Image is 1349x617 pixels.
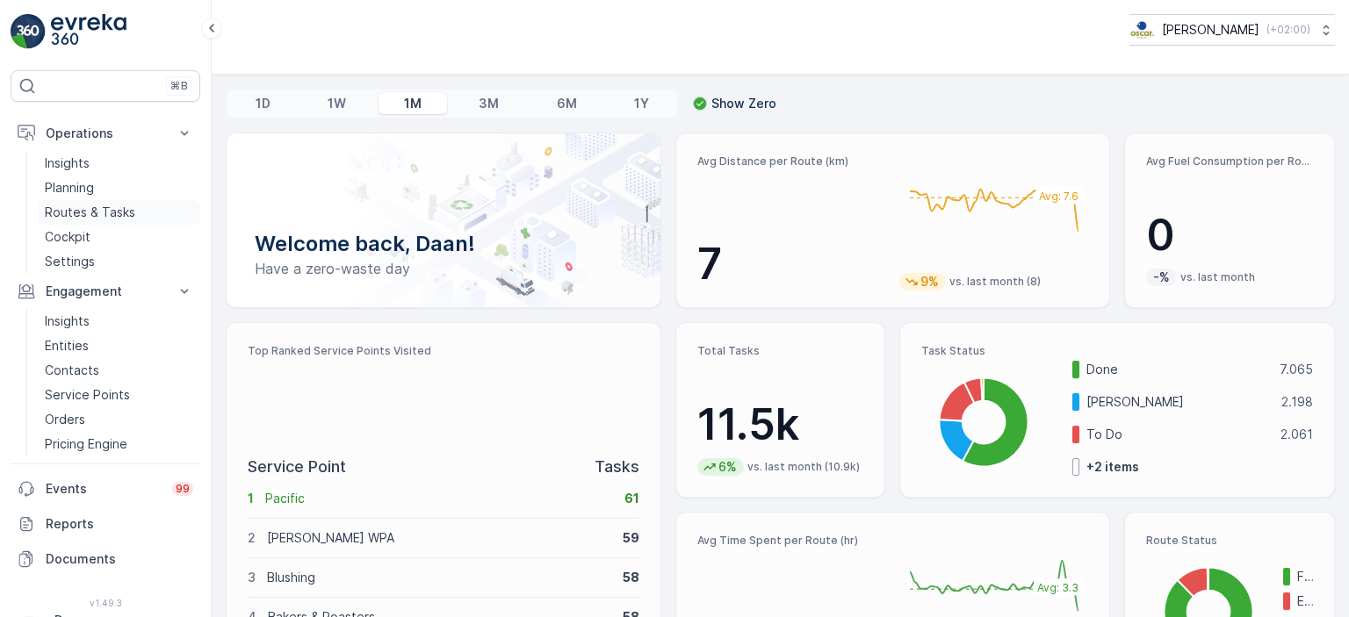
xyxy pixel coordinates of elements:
p: Done [1086,361,1268,378]
p: Route Status [1146,534,1313,548]
p: Top Ranked Service Points Visited [248,344,639,358]
p: Engagement [46,283,165,300]
p: 99 [176,482,190,496]
p: Service Point [248,455,346,479]
p: Welcome back, Daan! [255,230,632,258]
p: [PERSON_NAME] WPA [267,529,611,547]
img: logo_light-DOdMpM7g.png [51,14,126,49]
p: Documents [46,550,193,568]
p: Finished [1297,568,1313,585]
p: 1W [328,95,346,112]
p: 7 [697,238,886,291]
p: Settings [45,253,95,270]
a: Settings [38,249,200,274]
p: 2.198 [1281,393,1313,411]
p: Routes & Tasks [45,204,135,221]
p: ⌘B [170,79,188,93]
p: Events [46,480,162,498]
p: Service Points [45,386,130,404]
p: [PERSON_NAME] [1162,21,1259,39]
p: Task Status [921,344,1313,358]
p: 7.065 [1280,361,1313,378]
p: Operations [46,125,165,142]
a: Insights [38,309,200,334]
p: Avg Distance per Route (km) [697,154,886,169]
a: Entities [38,334,200,358]
a: Events99 [11,471,200,506]
p: 2.061 [1280,426,1313,443]
p: 6M [557,95,577,112]
p: Insights [45,154,90,172]
button: [PERSON_NAME](+02:00) [1129,14,1335,46]
button: Operations [11,116,200,151]
p: 59 [623,529,639,547]
a: Orders [38,407,200,432]
img: logo [11,14,46,49]
p: 1Y [634,95,649,112]
p: 3M [479,95,499,112]
p: Insights [45,312,90,330]
a: Routes & Tasks [38,200,200,225]
p: vs. last month (8) [949,275,1041,289]
p: Contacts [45,362,99,379]
p: + 2 items [1086,458,1139,476]
p: Orders [45,411,85,428]
a: Reports [11,506,200,542]
p: 6% [717,458,739,476]
button: Engagement [11,274,200,309]
p: Entities [45,337,89,355]
a: Insights [38,151,200,176]
a: Pricing Engine [38,432,200,456]
p: 3 [248,569,256,586]
p: Cockpit [45,228,90,246]
img: basis-logo_rgb2x.png [1129,20,1155,39]
p: Pacific [265,490,613,507]
p: Show Zero [711,95,776,112]
p: 2 [248,529,256,547]
p: vs. last month (10.9k) [747,460,860,474]
p: ( +02:00 ) [1266,23,1310,37]
p: Tasks [595,455,639,479]
p: Reports [46,515,193,533]
p: [PERSON_NAME] [1086,393,1270,411]
p: Blushing [267,569,611,586]
a: Cockpit [38,225,200,249]
p: vs. last month [1180,270,1255,284]
p: 1D [256,95,271,112]
p: 61 [624,490,639,507]
p: Avg Fuel Consumption per Route (lt) [1146,154,1313,169]
p: -% [1151,269,1172,286]
p: 1 [248,490,254,507]
p: 11.5k [697,398,864,451]
p: 1M [404,95,422,112]
p: Planning [45,179,94,197]
p: Total Tasks [697,344,864,358]
a: Planning [38,176,200,200]
a: Documents [11,542,200,577]
p: 0 [1146,209,1313,262]
p: Expired [1297,592,1313,610]
p: Pricing Engine [45,435,127,453]
p: To Do [1086,426,1269,443]
a: Service Points [38,383,200,407]
p: 9% [919,273,941,291]
a: Contacts [38,358,200,383]
span: v 1.49.3 [11,598,200,608]
p: 58 [623,569,639,586]
p: Have a zero-waste day [255,258,632,279]
p: Avg Time Spent per Route (hr) [697,534,886,548]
